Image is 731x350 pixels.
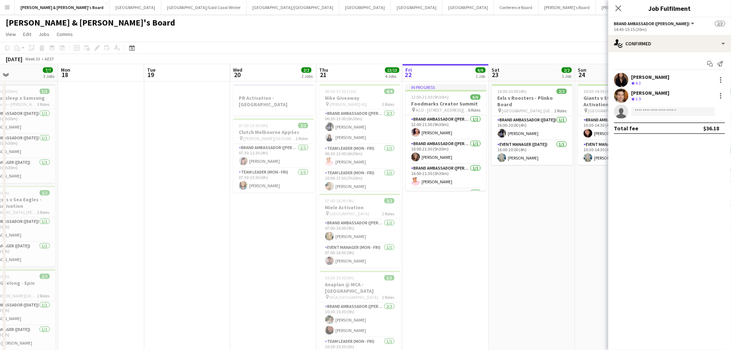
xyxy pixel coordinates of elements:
div: 14:45-15:15 (30m) [614,27,725,32]
div: [PERSON_NAME] [631,74,670,80]
div: [PERSON_NAME] [631,90,670,96]
button: [PERSON_NAME] & [PERSON_NAME]'s Board [15,0,110,14]
button: [GEOGRAPHIC_DATA] [442,0,494,14]
button: [GEOGRAPHIC_DATA] [110,0,161,14]
span: Brand Ambassador (Mon - Fri) [614,21,690,26]
h3: Job Fulfilment [608,4,731,13]
button: [GEOGRAPHIC_DATA] [339,0,391,14]
div: $36.18 [704,125,719,132]
button: [GEOGRAPHIC_DATA]/[GEOGRAPHIC_DATA] [247,0,339,14]
div: Total fee [614,125,639,132]
span: 3.9 [636,96,641,102]
button: [PERSON_NAME] & [PERSON_NAME]'s Board [596,0,688,14]
div: Confirmed [608,35,731,52]
span: 2/3 [715,21,725,26]
button: [GEOGRAPHIC_DATA]/Gold Coast Winter [161,0,247,14]
button: [GEOGRAPHIC_DATA] [391,0,442,14]
button: Conference Board [494,0,539,14]
button: Brand Ambassador ([PERSON_NAME]) [614,21,696,26]
button: [PERSON_NAME]'s Board [539,0,596,14]
span: 4.3 [636,80,641,86]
